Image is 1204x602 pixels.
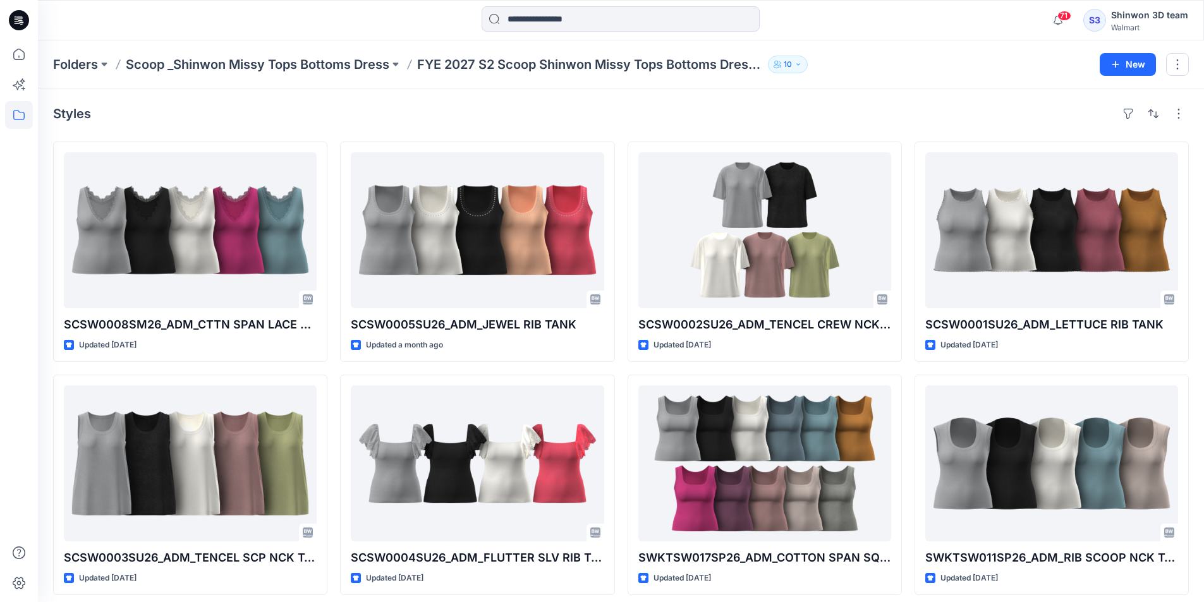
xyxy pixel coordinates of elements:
p: SCSW0002SU26_ADM_TENCEL CREW NCK TOP [638,316,891,334]
p: Updated [DATE] [79,572,137,585]
a: SCSW0001SU26_ADM_LETTUCE RIB TANK [925,152,1178,308]
div: Walmart [1111,23,1188,32]
a: Folders [53,56,98,73]
a: SWKTSW017SP26_ADM_COTTON SPAN SQ NECK TANK [638,385,891,541]
a: SWKTSW011SP26_ADM_RIB SCOOP NCK TANK [925,385,1178,541]
p: SWKTSW011SP26_ADM_RIB SCOOP NCK TANK [925,549,1178,567]
p: SWKTSW017SP26_ADM_COTTON SPAN SQ NECK TANK [638,549,891,567]
p: SCSW0003SU26_ADM_TENCEL SCP NCK TANK [64,549,317,567]
p: Updated [DATE] [940,572,998,585]
a: Scoop _Shinwon Missy Tops Bottoms Dress [126,56,389,73]
p: SCSW0005SU26_ADM_JEWEL RIB TANK [351,316,604,334]
span: 71 [1057,11,1071,21]
div: Shinwon 3D team [1111,8,1188,23]
p: Updated [DATE] [654,572,711,585]
h4: Styles [53,106,91,121]
button: New [1100,53,1156,76]
div: S3 [1083,9,1106,32]
a: SCSW0003SU26_ADM_TENCEL SCP NCK TANK [64,385,317,541]
p: FYE 2027 S2 Scoop Shinwon Missy Tops Bottoms Dress Board [417,56,763,73]
a: SCSW0005SU26_ADM_JEWEL RIB TANK [351,152,604,308]
a: SCSW0002SU26_ADM_TENCEL CREW NCK TOP [638,152,891,308]
p: 10 [784,57,792,71]
p: SCSW0001SU26_ADM_LETTUCE RIB TANK [925,316,1178,334]
p: Updated [DATE] [79,339,137,352]
p: Updated [DATE] [940,339,998,352]
button: 10 [768,56,808,73]
a: SCSW0008SM26_ADM_CTTN SPAN LACE TANK [64,152,317,308]
p: Updated a month ago [366,339,443,352]
p: SCSW0008SM26_ADM_CTTN SPAN LACE TANK [64,316,317,334]
a: SCSW0004SU26_ADM_FLUTTER SLV RIB TOP [351,385,604,541]
p: Updated [DATE] [366,572,423,585]
p: Updated [DATE] [654,339,711,352]
p: SCSW0004SU26_ADM_FLUTTER SLV RIB TOP [351,549,604,567]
